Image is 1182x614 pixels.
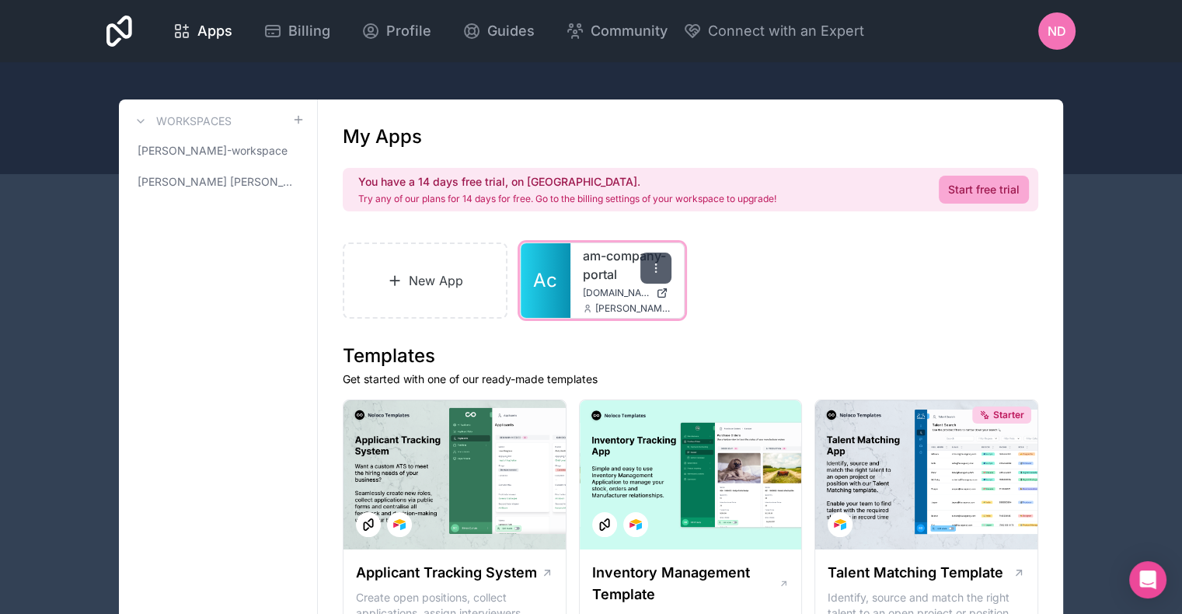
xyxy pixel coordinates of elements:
[251,14,343,48] a: Billing
[358,193,776,205] p: Try any of our plans for 14 days for free. Go to the billing settings of your workspace to upgrade!
[343,242,507,319] a: New App
[993,409,1024,421] span: Starter
[131,112,232,131] a: Workspaces
[828,562,1003,584] h1: Talent Matching Template
[521,243,570,318] a: Ac
[487,20,535,42] span: Guides
[349,14,444,48] a: Profile
[1048,22,1066,40] span: ND
[533,268,557,293] span: Ac
[343,124,422,149] h1: My Apps
[156,113,232,129] h3: Workspaces
[356,562,537,584] h1: Applicant Tracking System
[834,518,846,531] img: Airtable Logo
[160,14,245,48] a: Apps
[629,518,642,531] img: Airtable Logo
[386,20,431,42] span: Profile
[591,20,668,42] span: Community
[343,372,1038,387] p: Get started with one of our ready-made templates
[138,143,288,159] span: [PERSON_NAME]-workspace
[197,20,232,42] span: Apps
[358,174,776,190] h2: You have a 14 days free trial, on [GEOGRAPHIC_DATA].
[343,344,1038,368] h1: Templates
[592,562,779,605] h1: Inventory Management Template
[553,14,680,48] a: Community
[1129,561,1166,598] div: Open Intercom Messenger
[583,287,650,299] span: [DOMAIN_NAME]
[138,174,292,190] span: [PERSON_NAME] [PERSON_NAME]
[708,20,864,42] span: Connect with an Expert
[131,137,305,165] a: [PERSON_NAME]-workspace
[393,518,406,531] img: Airtable Logo
[288,20,330,42] span: Billing
[450,14,547,48] a: Guides
[939,176,1029,204] a: Start free trial
[583,246,671,284] a: am-company-portal
[583,287,671,299] a: [DOMAIN_NAME]
[131,168,305,196] a: [PERSON_NAME] [PERSON_NAME]
[595,302,671,315] span: [PERSON_NAME][EMAIL_ADDRESS][DOMAIN_NAME]
[683,20,864,42] button: Connect with an Expert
